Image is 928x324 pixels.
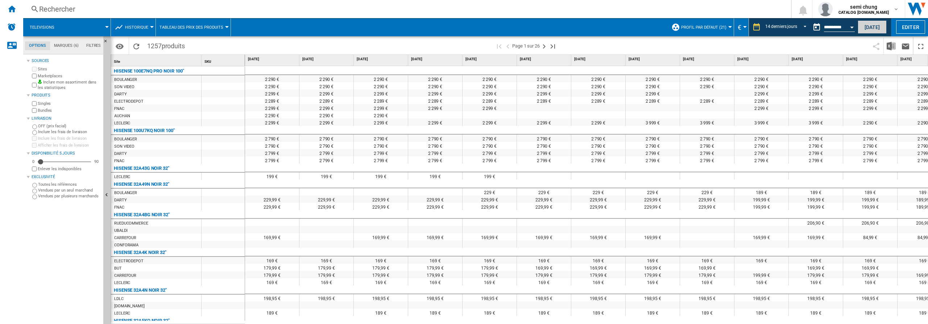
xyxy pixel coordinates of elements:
div: [DATE] [301,55,353,64]
span: Televisions [30,25,54,30]
div: 2 790 € [843,142,897,149]
label: Vendues par plusieurs marchands [38,193,100,199]
div: 2 790 € [843,135,897,142]
div: 2 290 € [843,119,897,126]
span: 1257 [144,37,188,53]
span: [DATE] [465,57,515,62]
button: Profil par défaut (21) [681,18,730,36]
div: 2 299 € [354,90,408,97]
div: LECLERC [114,173,130,181]
div: 2 290 € [626,75,680,82]
input: OFF (prix facial) [32,124,37,129]
div: 2 799 € [571,156,625,164]
div: 2 799 € [408,156,462,164]
div: FNAC [114,105,124,112]
div: 2 290 € [571,75,625,82]
div: 199 € [245,172,299,180]
div: 2 790 € [571,142,625,149]
div: 2 799 € [680,156,734,164]
span: Site [114,60,120,63]
div: DARTY [114,91,127,98]
label: Bundles [38,108,100,113]
input: Sites [32,67,37,71]
div: [DATE] [845,55,897,64]
div: 2 790 € [299,135,353,142]
div: 2 790 € [626,142,680,149]
div: 2 290 € [789,75,843,82]
md-tab-item: Marques (6) [50,41,82,50]
label: Singles [38,101,100,106]
div: 2 290 € [463,75,517,82]
div: 229 € [571,188,625,196]
div: HISENSE 32A4BG NOIR 32" [114,210,170,219]
div: Produits [32,93,100,98]
div: 2 299 € [408,119,462,126]
div: € [738,18,745,36]
div: 2 790 € [299,142,353,149]
div: 2 799 € [734,156,788,164]
span: [DATE] [629,57,678,62]
span: Page 1 sur 26 [512,37,540,54]
div: 199 € [354,172,408,180]
label: Enlever les indisponibles [38,166,100,172]
div: [DATE] [573,55,625,64]
div: [DATE] [246,55,299,64]
div: 189 € [789,188,843,196]
span: [DATE] [357,57,406,62]
div: Sort None [203,55,245,66]
div: 2 289 € [843,97,897,104]
div: 2 790 € [789,135,843,142]
span: produits [162,42,185,50]
div: SON VIDEO [114,143,134,150]
span: € [738,24,741,31]
div: FNAC [114,204,124,211]
div: 199,99 € [843,203,897,210]
div: 2 289 € [517,97,571,104]
div: 2 799 € [680,149,734,156]
div: 2 790 € [408,135,462,142]
div: 2 790 € [408,142,462,149]
button: >Page précédente [504,37,512,54]
div: DARTY [114,150,127,157]
div: Rechercher [39,4,772,14]
div: Historique [115,18,152,36]
input: Marketplaces [32,74,37,78]
div: 199,99 € [789,196,843,203]
div: SKU Sort None [203,55,245,66]
div: 2 799 € [245,156,299,164]
span: [DATE] [683,57,733,62]
div: ELECTRODEPOT [114,98,144,105]
div: 90 [92,159,100,164]
div: 2 290 € [299,82,353,90]
button: Première page [495,37,504,54]
div: 229,99 € [680,203,734,210]
div: Sources [32,58,100,64]
div: DARTY [114,197,127,204]
div: AUCHAN [114,112,130,120]
div: 2 299 € [354,104,408,111]
div: 2 290 € [354,82,408,90]
div: Sort None [112,55,201,66]
input: Afficher les frais de livraison [32,143,37,148]
div: 229,99 € [571,196,625,203]
div: [DATE] [736,55,788,64]
div: 2 299 € [408,104,462,111]
div: 2 790 € [789,142,843,149]
div: 2 290 € [354,75,408,82]
div: 2 299 € [626,90,680,97]
div: 2 799 € [843,149,897,156]
input: Inclure les frais de livraison [32,136,37,141]
div: 2 299 € [299,119,353,126]
div: BOULANGER [114,76,137,83]
div: HISENSE 32A49N NOIR 32" [114,180,169,189]
label: Inclure les frais de livraison [38,129,100,135]
div: 2 299 € [571,90,625,97]
div: 2 289 € [789,97,843,104]
div: 2 299 € [734,104,788,111]
div: 2 799 € [626,149,680,156]
label: Inclure les frais de livraison [38,136,100,141]
button: Envoyer ce rapport par email [898,37,913,54]
div: 2 290 € [463,82,517,90]
input: Toutes les références [32,183,37,188]
div: 229,99 € [517,203,571,210]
